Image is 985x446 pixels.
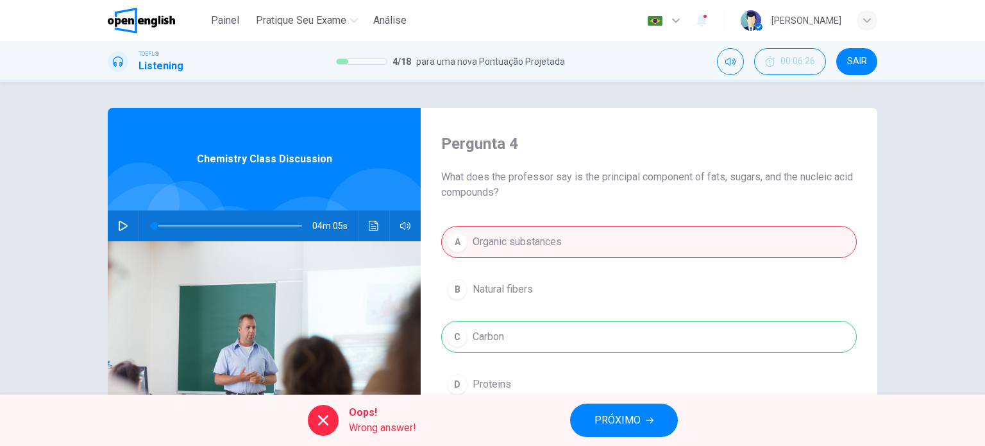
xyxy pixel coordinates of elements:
[364,210,384,241] button: Clique para ver a transcrição do áudio
[205,9,246,32] button: Painel
[647,16,663,26] img: pt
[256,13,346,28] span: Pratique seu exame
[108,8,175,33] img: OpenEnglish logo
[392,54,411,69] span: 4 / 18
[349,420,416,436] span: Wrong answer!
[368,9,412,32] button: Análise
[441,133,857,154] h4: Pergunta 4
[847,56,867,67] span: SAIR
[441,169,857,200] span: What does the professor say is the principal component of fats, sugars, and the nucleic acid comp...
[741,10,761,31] img: Profile picture
[416,54,565,69] span: para uma nova Pontuação Projetada
[780,56,815,67] span: 00:06:26
[771,13,841,28] div: [PERSON_NAME]
[717,48,744,75] div: Silenciar
[836,48,877,75] button: SAIR
[139,49,159,58] span: TOEFL®
[312,210,358,241] span: 04m 05s
[594,411,641,429] span: PRÓXIMO
[139,58,183,74] h1: Listening
[197,151,332,167] span: Chemistry Class Discussion
[251,9,363,32] button: Pratique seu exame
[349,405,416,420] span: Oops!
[754,48,826,75] button: 00:06:26
[373,13,407,28] span: Análise
[108,8,205,33] a: OpenEnglish logo
[570,404,678,437] button: PRÓXIMO
[754,48,826,75] div: Esconder
[211,13,239,28] span: Painel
